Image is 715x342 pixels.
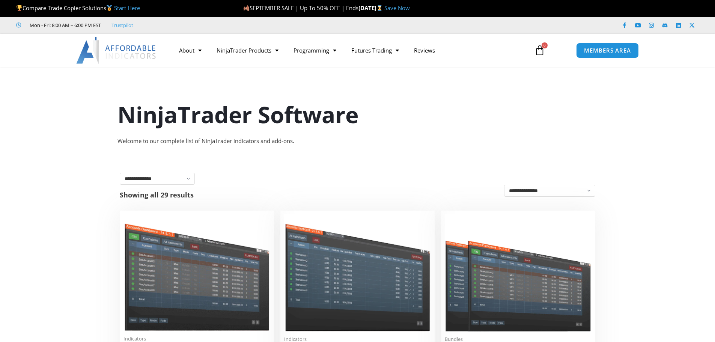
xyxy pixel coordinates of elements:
span: Mon - Fri: 8:00 AM – 6:00 PM EST [28,21,101,30]
a: 0 [523,39,556,61]
a: Trustpilot [111,21,133,30]
img: LogoAI | Affordable Indicators – NinjaTrader [76,37,157,64]
img: Duplicate Account Actions [123,214,270,331]
h1: NinjaTrader Software [117,99,598,130]
a: Reviews [406,42,443,59]
img: 🍂 [244,5,249,11]
a: MEMBERS AREA [576,43,639,58]
a: NinjaTrader Products [209,42,286,59]
a: Start Here [114,4,140,12]
img: Account Risk Manager [284,214,431,331]
a: Futures Trading [344,42,406,59]
span: 0 [542,42,548,48]
img: Accounts Dashboard Suite [445,214,592,331]
a: Programming [286,42,344,59]
a: About [172,42,209,59]
span: MEMBERS AREA [584,48,631,53]
img: 🏆 [17,5,22,11]
select: Shop order [504,185,595,197]
nav: Menu [172,42,526,59]
a: Save Now [384,4,410,12]
p: Showing all 29 results [120,191,194,198]
strong: [DATE] [358,4,384,12]
span: SEPTEMBER SALE | Up To 50% OFF | Ends [243,4,358,12]
div: Welcome to our complete list of NinjaTrader indicators and add-ons. [117,136,598,146]
img: 🥇 [107,5,112,11]
span: Compare Trade Copier Solutions [16,4,140,12]
span: Indicators [123,336,270,342]
img: ⌛ [377,5,382,11]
